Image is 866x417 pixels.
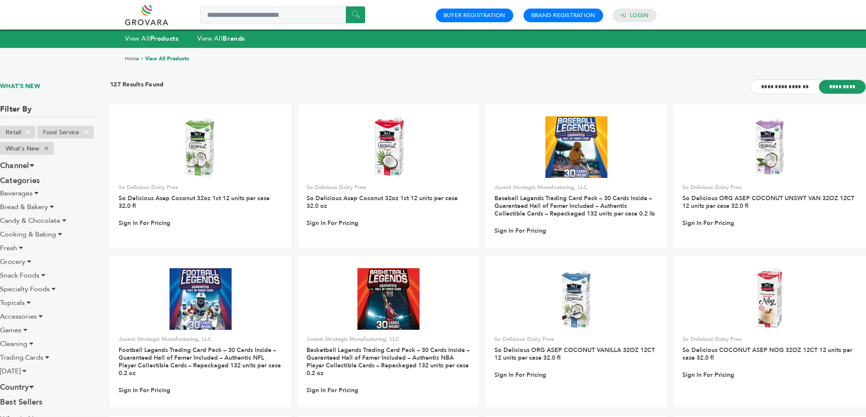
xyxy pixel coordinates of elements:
a: So Delicious Asep Coconut 32oz 1ct 12 units per case 32.0 oz [307,194,458,210]
a: Sign In For Pricing [307,219,358,227]
p: Jacent Strategic Manufacturing, LLC [307,335,470,343]
strong: Products [150,34,179,43]
strong: Brands [223,34,245,43]
img: Baseball Legends Trading Card Pack – 30 Cards Inside – Guaranteed Hall of Famer Included – Authen... [545,116,607,178]
a: Football Legends Trading Card Pack – 30 Cards Inside – Guaranteed Hall of Famer Included – Authen... [119,346,281,377]
a: Sign In For Pricing [307,387,358,394]
a: So Delicious ORG ASEP COCONUT UNSWT VAN 32OZ 12CT 12 units per case 32.0 fl [682,194,854,210]
p: So Delicious Dairy Free [682,183,857,191]
a: So Delicious ORG ASEP COCONUT VANILLA 32OZ 12CT 12 units per case 32.0 fl [494,346,655,362]
a: Login [630,12,649,19]
span: > [140,55,144,62]
a: Sign In For Pricing [682,371,734,379]
a: Basketball Legends Trading Card Pack – 30 Cards Inside – Guaranteed Hall of Famer Included – Auth... [307,346,470,377]
img: So Delicious COCONUT ASEP NOG 32OZ 12CT 12 units per case 32.0 fl [750,268,790,330]
img: So Delicious ORG ASEP COCONUT VANILLA 32OZ 12CT 12 units per case 32.0 fl [560,268,592,330]
a: So Delicious Asep Coconut 32oz 1ct 12 units per case 32.0 fl [119,194,270,210]
span: × [79,127,93,137]
p: Jacent Strategic Manufacturing, LLC [119,335,283,343]
a: Baseball Legends Trading Card Pack – 30 Cards Inside – Guaranteed Hall of Famer Included – Authen... [494,194,655,218]
p: So Delicious Dairy Free [307,183,470,191]
a: Buyer Registration [443,12,506,19]
li: Food Service [37,126,94,139]
a: View AllProducts [125,34,179,43]
span: × [39,143,54,154]
a: View AllBrands [197,34,245,43]
h3: 127 Results Found [110,80,164,94]
p: So Delicious Dairy Free [682,335,857,343]
a: Sign In For Pricing [494,371,546,379]
span: × [21,127,35,137]
img: Basketball Legends Trading Card Pack – 30 Cards Inside – Guaranteed Hall of Famer Included – Auth... [357,268,420,330]
a: Brand Registration [531,12,595,19]
a: So Delicious COCONUT ASEP NOG 32OZ 12CT 12 units per case 32.0 fl [682,346,852,362]
a: Home [125,55,139,62]
img: Football Legends Trading Card Pack – 30 Cards Inside – Guaranteed Hall of Famer Included – Authen... [170,268,232,330]
p: Jacent Strategic Manufacturing, LLC [494,183,658,191]
p: So Delicious Dairy Free [119,183,283,191]
img: So Delicious ORG ASEP COCONUT UNSWT VAN 32OZ 12CT 12 units per case 32.0 fl [753,116,786,178]
a: Sign In For Pricing [119,387,170,394]
a: View All Products [145,55,189,62]
p: So Delicious Dairy Free [494,335,658,343]
a: Sign In For Pricing [682,219,734,227]
a: Sign In For Pricing [494,227,546,235]
img: So Delicious Asep Coconut 32oz 1ct 12 units per case 32.0 oz [372,116,405,178]
img: So Delicious Asep Coconut 32oz 1ct 12 units per case 32.0 fl [185,116,216,178]
input: Search a product or brand... [200,6,365,24]
a: Sign In For Pricing [119,219,170,227]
